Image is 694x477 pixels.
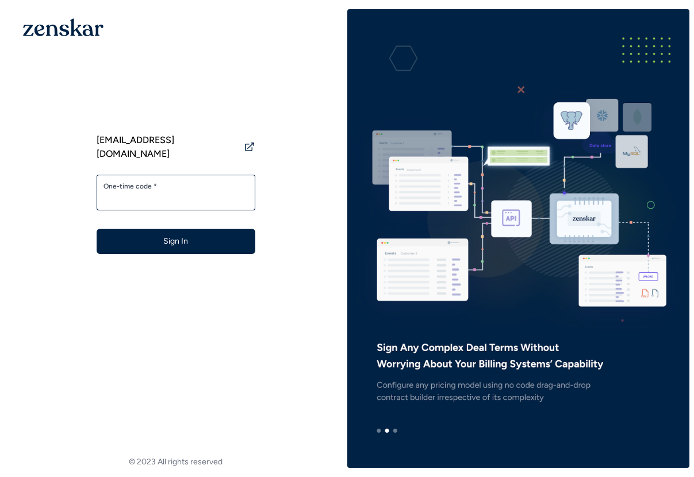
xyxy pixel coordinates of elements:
[103,182,248,191] label: One-time code *
[97,133,239,161] span: [EMAIL_ADDRESS][DOMAIN_NAME]
[23,18,103,36] img: 1OGAJ2xQqyY4LXKgY66KYq0eOWRCkrZdAb3gUhuVAqdWPZE9SRJmCz+oDMSn4zDLXe31Ii730ItAGKgCKgCCgCikA4Av8PJUP...
[5,456,347,468] footer: © 2023 All rights reserved
[347,19,690,459] img: e3ZQAAAMhDCM8y96E9JIIDxLgAABAgQIECBAgAABAgQyAoJA5mpDCRAgQIAAAQIECBAgQIAAAQIECBAgQKAsIAiU37edAAECB...
[97,229,255,254] button: Sign In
